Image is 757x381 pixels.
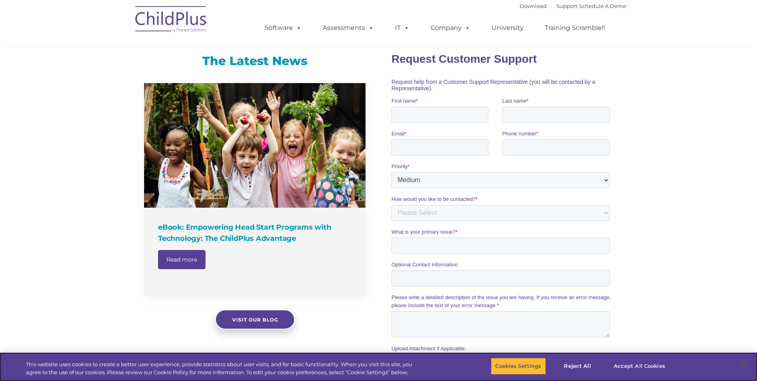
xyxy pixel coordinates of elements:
[484,20,532,36] a: University
[556,3,577,9] a: Support
[257,20,310,36] a: Software
[520,3,547,9] a: Download
[609,358,670,375] button: Accept All Cookies
[215,310,295,329] a: Visit our blog
[158,250,206,269] a: Read more
[131,0,211,40] img: ChildPlus by Procare Solutions
[491,358,546,375] button: Cookies Settings
[232,317,278,323] span: Visit our blog
[520,3,626,9] font: |
[315,20,382,36] a: Assessments
[735,357,753,375] button: Close
[537,20,613,36] a: Training Scramble!!
[423,20,478,36] a: Company
[579,3,626,9] a: Schedule A Demo
[387,20,417,36] a: IT
[144,53,366,69] h3: The Latest News
[158,222,354,244] h4: eBook: Empowering Head Start Programs with Technology: The ChildPlus Advantage
[553,358,603,375] button: Reject All
[26,361,416,376] div: This website uses cookies to create a better user experience, provide statistics about user visit...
